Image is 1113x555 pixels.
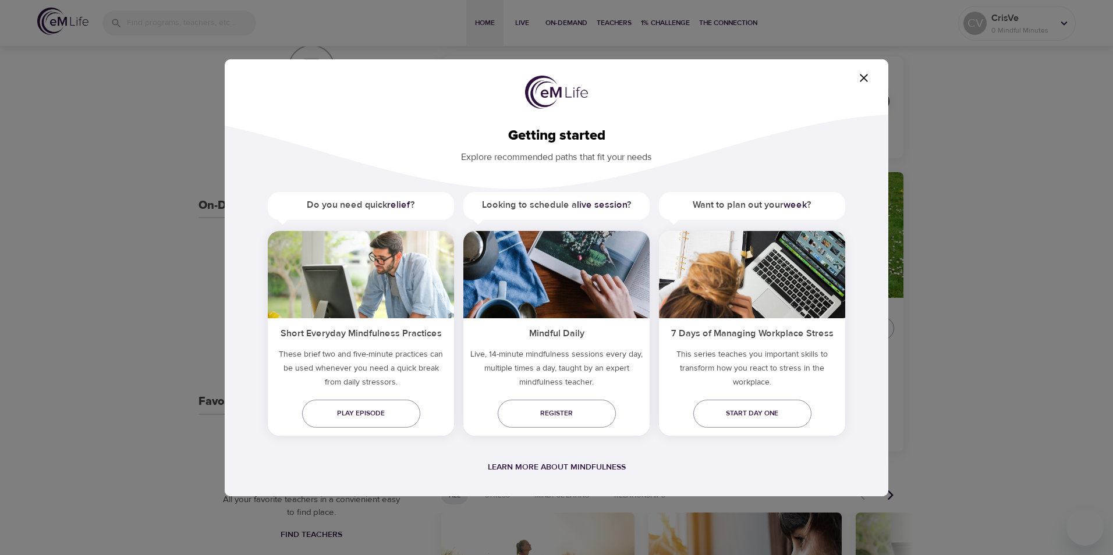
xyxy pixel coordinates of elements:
[268,318,454,347] h5: Short Everyday Mindfulness Practices
[659,347,845,394] p: This series teaches you important skills to transform how you react to stress in the workplace.
[463,192,650,218] h5: Looking to schedule a ?
[302,400,420,428] a: Play episode
[784,199,807,211] a: week
[577,199,627,211] a: live session
[268,231,454,318] img: ims
[311,407,411,419] span: Play episode
[243,127,870,144] h2: Getting started
[498,400,616,428] a: Register
[488,462,626,472] a: Learn more about mindfulness
[659,318,845,347] h5: 7 Days of Managing Workplace Stress
[463,347,650,394] p: Live, 14-minute mindfulness sessions every day, multiple times a day, taught by an expert mindful...
[387,199,410,211] a: relief
[268,192,454,218] h5: Do you need quick ?
[703,407,802,419] span: Start day one
[243,144,870,164] p: Explore recommended paths that fit your needs
[463,231,650,318] img: ims
[659,192,845,218] h5: Want to plan out your ?
[693,400,811,428] a: Start day one
[659,231,845,318] img: ims
[268,347,454,394] h5: These brief two and five-minute practices can be used whenever you need a quick break from daily ...
[463,318,650,347] h5: Mindful Daily
[507,407,607,419] span: Register
[525,76,588,109] img: logo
